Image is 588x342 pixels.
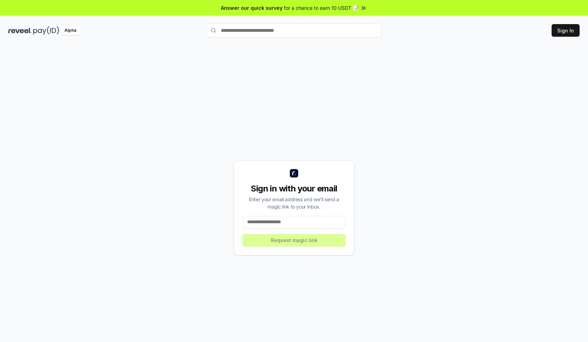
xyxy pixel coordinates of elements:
[284,4,359,12] span: for a chance to earn 10 USDT 📝
[243,183,345,194] div: Sign in with your email
[243,196,345,210] div: Enter your email address and we’ll send a magic link to your inbox.
[8,26,32,35] img: reveel_dark
[552,24,580,37] button: Sign In
[221,4,282,12] span: Answer our quick survey
[290,169,298,177] img: logo_small
[61,26,80,35] div: Alpha
[33,26,59,35] img: pay_id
